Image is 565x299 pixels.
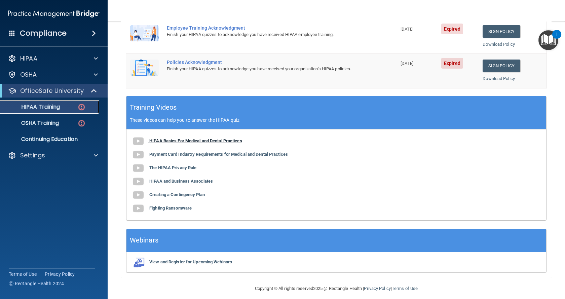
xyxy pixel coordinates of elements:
[149,259,232,264] b: View and Register for Upcoming Webinars
[77,119,86,127] img: danger-circle.6113f641.png
[449,251,557,278] iframe: Drift Widget Chat Controller
[131,202,145,215] img: gray_youtube_icon.38fcd6cc.png
[130,117,543,123] p: These videos can help you to answer the HIPAA quiz
[8,87,98,95] a: OfficeSafe University
[149,192,205,197] b: Creating a Contingency Plan
[131,175,145,188] img: gray_youtube_icon.38fcd6cc.png
[131,161,145,175] img: gray_youtube_icon.38fcd6cc.png
[483,60,520,72] a: Sign Policy
[45,271,75,277] a: Privacy Policy
[441,24,463,34] span: Expired
[9,280,64,287] span: Ⓒ Rectangle Health 2024
[556,34,558,43] div: 1
[8,54,98,63] a: HIPAA
[20,29,67,38] h4: Compliance
[8,71,98,79] a: OSHA
[401,27,413,32] span: [DATE]
[149,138,242,143] b: HIPAA Basics For Medical and Dental Practices
[149,165,196,170] b: The HIPAA Privacy Rule
[130,234,158,246] h5: Webinars
[149,179,213,184] b: HIPAA and Business Associates
[131,257,145,267] img: webinarIcon.c7ebbf15.png
[149,205,192,211] b: Fighting Ransomware
[483,25,520,38] a: Sign Policy
[20,71,37,79] p: OSHA
[4,104,60,110] p: HIPAA Training
[77,103,86,111] img: danger-circle.6113f641.png
[441,58,463,69] span: Expired
[167,31,363,39] div: Finish your HIPAA quizzes to acknowledge you have received HIPAA employee training.
[4,136,96,143] p: Continuing Education
[130,102,177,113] h5: Training Videos
[20,151,45,159] p: Settings
[4,120,59,126] p: OSHA Training
[131,148,145,161] img: gray_youtube_icon.38fcd6cc.png
[483,42,515,47] a: Download Policy
[483,76,515,81] a: Download Policy
[20,87,84,95] p: OfficeSafe University
[167,65,363,73] div: Finish your HIPAA quizzes to acknowledge you have received your organization’s HIPAA policies.
[131,135,145,148] img: gray_youtube_icon.38fcd6cc.png
[9,271,37,277] a: Terms of Use
[20,54,37,63] p: HIPAA
[364,286,390,291] a: Privacy Policy
[8,7,100,21] img: PMB logo
[401,61,413,66] span: [DATE]
[538,30,558,50] button: Open Resource Center, 1 new notification
[131,188,145,202] img: gray_youtube_icon.38fcd6cc.png
[149,152,288,157] b: Payment Card Industry Requirements for Medical and Dental Practices
[167,60,363,65] div: Policies Acknowledgment
[167,25,363,31] div: Employee Training Acknowledgment
[392,286,418,291] a: Terms of Use
[8,151,98,159] a: Settings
